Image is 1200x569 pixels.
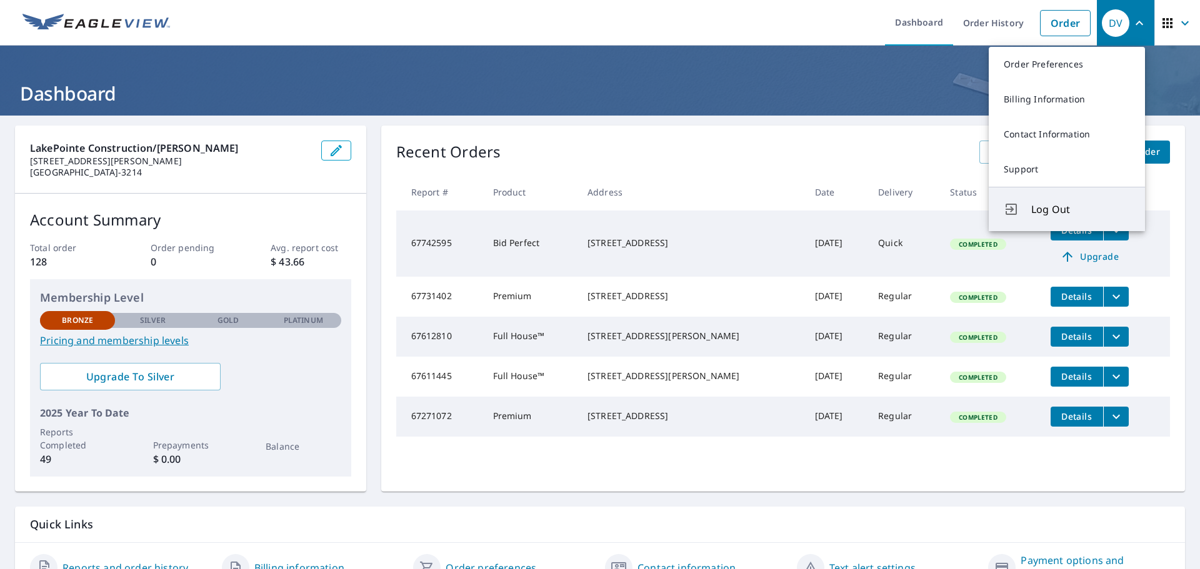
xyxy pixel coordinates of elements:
[951,373,1004,382] span: Completed
[805,210,869,277] td: [DATE]
[396,397,483,437] td: 67271072
[1058,410,1096,422] span: Details
[1103,287,1129,307] button: filesDropdownBtn-67731402
[396,210,483,277] td: 67742595
[951,293,1004,302] span: Completed
[62,315,93,326] p: Bronze
[266,440,341,453] p: Balance
[951,240,1004,249] span: Completed
[40,452,115,467] p: 49
[1051,287,1103,307] button: detailsBtn-67731402
[805,277,869,317] td: [DATE]
[979,141,1068,164] a: View All Orders
[140,315,166,326] p: Silver
[805,317,869,357] td: [DATE]
[271,254,351,269] p: $ 43.66
[1103,367,1129,387] button: filesDropdownBtn-67611445
[483,317,577,357] td: Full House™
[1031,202,1130,217] span: Log Out
[15,81,1185,106] h1: Dashboard
[30,167,311,178] p: [GEOGRAPHIC_DATA]-3214
[396,317,483,357] td: 67612810
[30,254,110,269] p: 128
[587,370,795,382] div: [STREET_ADDRESS][PERSON_NAME]
[587,290,795,302] div: [STREET_ADDRESS]
[30,141,311,156] p: LakePointe Construction/[PERSON_NAME]
[30,517,1170,532] p: Quick Links
[989,117,1145,152] a: Contact Information
[1058,290,1096,302] span: Details
[396,141,501,164] p: Recent Orders
[40,333,341,348] a: Pricing and membership levels
[1058,330,1096,342] span: Details
[396,174,483,210] th: Report #
[989,187,1145,231] button: Log Out
[805,357,869,397] td: [DATE]
[587,330,795,342] div: [STREET_ADDRESS][PERSON_NAME]
[30,209,351,231] p: Account Summary
[1103,327,1129,347] button: filesDropdownBtn-67612810
[483,210,577,277] td: Bid Perfect
[577,174,805,210] th: Address
[951,333,1004,342] span: Completed
[50,370,211,383] span: Upgrade To Silver
[30,156,311,167] p: [STREET_ADDRESS][PERSON_NAME]
[1102,9,1129,37] div: DV
[40,289,341,306] p: Membership Level
[284,315,323,326] p: Platinum
[940,174,1040,210] th: Status
[1103,407,1129,427] button: filesDropdownBtn-67271072
[396,357,483,397] td: 67611445
[587,237,795,249] div: [STREET_ADDRESS]
[805,174,869,210] th: Date
[40,405,341,420] p: 2025 Year To Date
[1051,247,1129,267] a: Upgrade
[1040,10,1091,36] a: Order
[153,452,228,467] p: $ 0.00
[989,47,1145,82] a: Order Preferences
[483,357,577,397] td: Full House™
[1051,327,1103,347] button: detailsBtn-67612810
[1051,367,1103,387] button: detailsBtn-67611445
[1058,370,1096,382] span: Details
[1051,407,1103,427] button: detailsBtn-67271072
[40,425,115,452] p: Reports Completed
[40,363,221,390] a: Upgrade To Silver
[1058,249,1121,264] span: Upgrade
[22,14,170,32] img: EV Logo
[868,210,940,277] td: Quick
[587,410,795,422] div: [STREET_ADDRESS]
[153,438,228,452] p: Prepayments
[483,277,577,317] td: Premium
[951,413,1004,422] span: Completed
[151,241,231,254] p: Order pending
[989,152,1145,187] a: Support
[483,174,577,210] th: Product
[868,397,940,437] td: Regular
[217,315,239,326] p: Gold
[868,277,940,317] td: Regular
[868,174,940,210] th: Delivery
[396,277,483,317] td: 67731402
[151,254,231,269] p: 0
[868,357,940,397] td: Regular
[483,397,577,437] td: Premium
[30,241,110,254] p: Total order
[989,82,1145,117] a: Billing Information
[805,397,869,437] td: [DATE]
[271,241,351,254] p: Avg. report cost
[868,317,940,357] td: Regular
